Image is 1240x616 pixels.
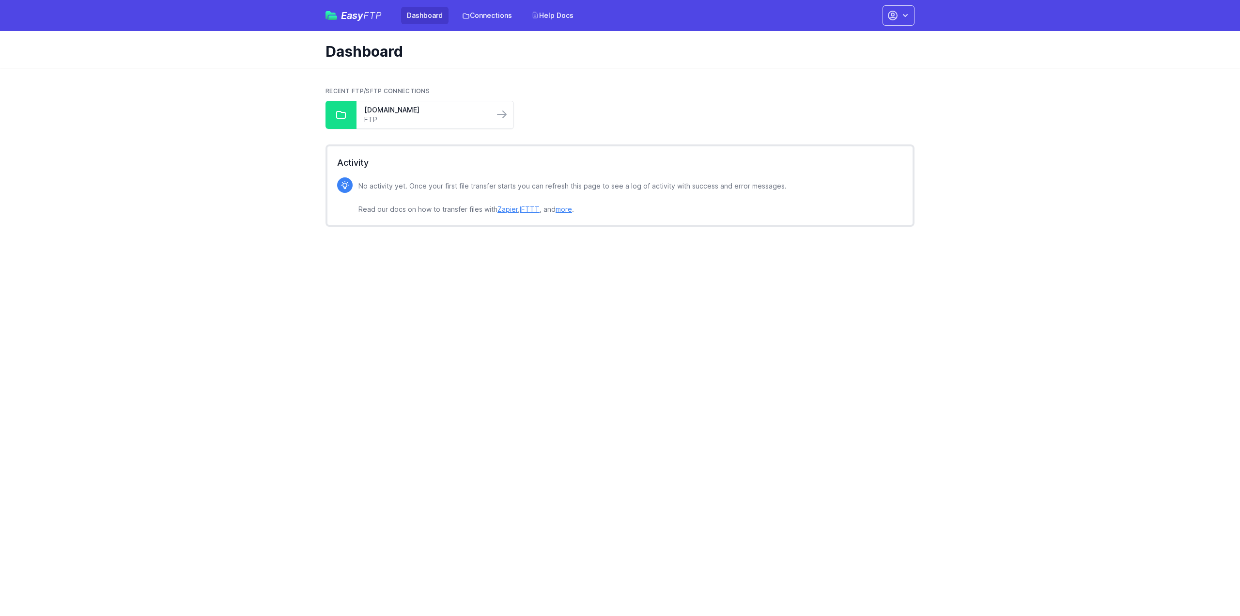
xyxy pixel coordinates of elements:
a: FTP [364,115,486,125]
a: Zapier [497,205,518,213]
a: EasyFTP [325,11,382,20]
p: No activity yet. Once your first file transfer starts you can refresh this page to see a log of a... [358,180,787,215]
span: FTP [363,10,382,21]
a: more [556,205,572,213]
a: Connections [456,7,518,24]
a: [DOMAIN_NAME] [364,105,486,115]
h2: Recent FTP/SFTP Connections [325,87,914,95]
a: IFTTT [520,205,540,213]
a: Help Docs [526,7,579,24]
span: Easy [341,11,382,20]
a: Dashboard [401,7,449,24]
img: easyftp_logo.png [325,11,337,20]
h1: Dashboard [325,43,907,60]
h2: Activity [337,156,903,170]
